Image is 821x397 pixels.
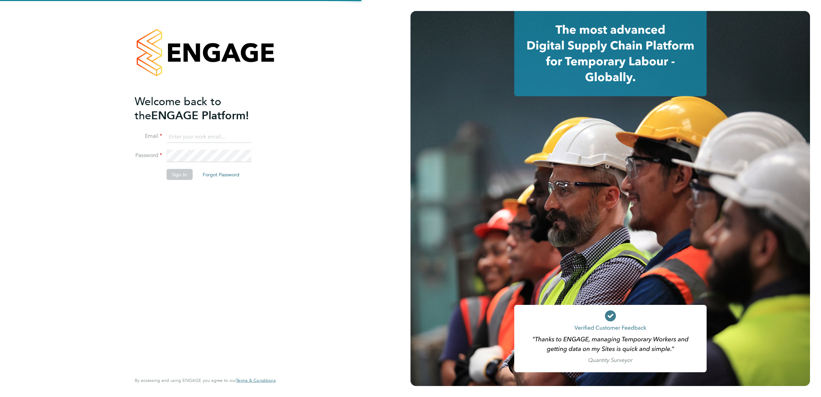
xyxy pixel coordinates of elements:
span: By accessing and using ENGAGE you agree to our [135,377,275,383]
input: Enter your work email... [166,131,251,143]
button: Forgot Password [197,169,245,180]
span: Welcome back to the [135,95,221,122]
span: Terms & Conditions [236,377,275,383]
label: Email [135,133,162,140]
button: Sign In [166,169,192,180]
a: Terms & Conditions [236,378,275,383]
label: Password [135,152,162,159]
h2: ENGAGE Platform! [135,94,269,122]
